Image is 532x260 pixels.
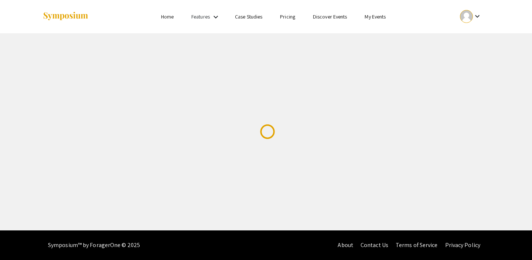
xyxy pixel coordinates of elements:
a: Home [161,13,174,20]
a: Features [191,13,210,20]
a: Discover Events [313,13,347,20]
a: Case Studies [235,13,262,20]
a: Terms of Service [396,241,438,249]
a: Contact Us [361,241,388,249]
a: Privacy Policy [445,241,480,249]
div: Symposium™ by ForagerOne © 2025 [48,230,140,260]
mat-icon: Expand Features list [211,13,220,21]
a: My Events [365,13,386,20]
iframe: Chat [6,227,31,254]
button: Expand account dropdown [452,8,490,25]
a: Pricing [280,13,295,20]
a: About [338,241,353,249]
img: Symposium by ForagerOne [42,11,89,21]
mat-icon: Expand account dropdown [473,12,482,21]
